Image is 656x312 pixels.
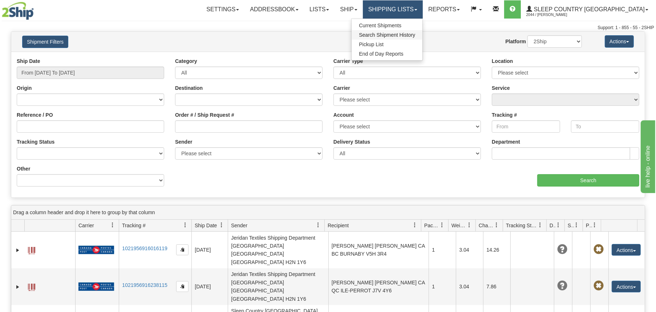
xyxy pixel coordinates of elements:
[28,244,35,255] a: Label
[22,36,68,48] button: Shipment Filters
[594,244,604,255] span: Pickup Not Assigned
[17,57,40,65] label: Ship Date
[605,35,634,48] button: Actions
[328,268,429,305] td: [PERSON_NAME] [PERSON_NAME] CA QC ILE-PERROT J7V 4Y6
[122,282,167,288] a: 1021956916238115
[78,245,114,255] img: 20 - Canada Post
[179,219,191,231] a: Tracking # filter column settings
[228,232,328,268] td: Jeridan Textiles Shipping Department [GEOGRAPHIC_DATA] [GEOGRAPHIC_DATA] [GEOGRAPHIC_DATA] H2N 1Y6
[568,222,574,229] span: Shipment Issues
[639,119,655,193] iframe: chat widget
[312,219,324,231] a: Sender filter column settings
[490,219,503,231] a: Charge filter column settings
[550,222,556,229] span: Delivery Status
[14,283,21,291] a: Expand
[352,21,422,30] a: Current Shipments
[122,222,146,229] span: Tracking #
[492,57,513,65] label: Location
[333,57,363,65] label: Carrier Type
[122,245,167,251] a: 1021956916016119
[532,6,645,12] span: Sleep Country [GEOGRAPHIC_DATA]
[534,219,546,231] a: Tracking Status filter column settings
[588,219,601,231] a: Pickup Status filter column settings
[363,0,423,19] a: Shipping lists
[17,138,54,145] label: Tracking Status
[612,281,641,292] button: Actions
[333,138,370,145] label: Delivery Status
[175,138,192,145] label: Sender
[231,222,247,229] span: Sender
[483,232,510,268] td: 14.26
[429,268,456,305] td: 1
[451,222,467,229] span: Weight
[492,138,520,145] label: Department
[2,25,654,31] div: Support: 1 - 855 - 55 - 2SHIP
[483,268,510,305] td: 7.86
[335,0,363,19] a: Ship
[359,32,415,38] span: Search Shipment History
[191,268,228,305] td: [DATE]
[424,222,440,229] span: Packages
[333,84,350,92] label: Carrier
[521,0,654,19] a: Sleep Country [GEOGRAPHIC_DATA] 2044 / [PERSON_NAME]
[429,232,456,268] td: 1
[5,4,67,13] div: live help - online
[244,0,304,19] a: Addressbook
[195,222,217,229] span: Ship Date
[14,247,21,254] a: Expand
[328,222,349,229] span: Recipient
[201,0,244,19] a: Settings
[436,219,448,231] a: Packages filter column settings
[409,219,421,231] a: Recipient filter column settings
[175,57,197,65] label: Category
[228,268,328,305] td: Jeridan Textiles Shipping Department [GEOGRAPHIC_DATA] [GEOGRAPHIC_DATA] [GEOGRAPHIC_DATA] H2N 1Y6
[11,205,645,220] div: grid grouping header
[479,222,494,229] span: Charge
[106,219,119,231] a: Carrier filter column settings
[359,23,401,28] span: Current Shipments
[552,219,564,231] a: Delivery Status filter column settings
[175,84,203,92] label: Destination
[175,111,234,119] label: Order # / Ship Request #
[492,84,510,92] label: Service
[176,244,189,255] button: Copy to clipboard
[333,111,354,119] label: Account
[456,268,483,305] td: 3.04
[17,165,30,172] label: Other
[215,219,228,231] a: Ship Date filter column settings
[506,222,538,229] span: Tracking Status
[612,244,641,256] button: Actions
[17,84,32,92] label: Origin
[463,219,475,231] a: Weight filter column settings
[352,30,422,40] a: Search Shipment History
[304,0,335,19] a: Lists
[594,281,604,291] span: Pickup Not Assigned
[17,111,53,119] label: Reference / PO
[78,282,114,291] img: 20 - Canada Post
[176,281,189,292] button: Copy to clipboard
[359,41,384,47] span: Pickup List
[505,38,526,45] label: Platform
[352,49,422,59] a: End of Day Reports
[557,281,567,291] span: Unknown
[328,232,429,268] td: [PERSON_NAME] [PERSON_NAME] CA BC BURNABY V5H 3R4
[557,244,567,255] span: Unknown
[423,0,465,19] a: Reports
[456,232,483,268] td: 3.04
[359,51,403,57] span: End of Day Reports
[492,111,517,119] label: Tracking #
[352,40,422,49] a: Pickup List
[586,222,592,229] span: Pickup Status
[571,120,639,133] input: To
[78,222,94,229] span: Carrier
[191,232,228,268] td: [DATE]
[570,219,583,231] a: Shipment Issues filter column settings
[2,2,34,20] img: logo2044.jpg
[492,120,560,133] input: From
[526,11,581,19] span: 2044 / [PERSON_NAME]
[28,280,35,292] a: Label
[537,174,639,187] input: Search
